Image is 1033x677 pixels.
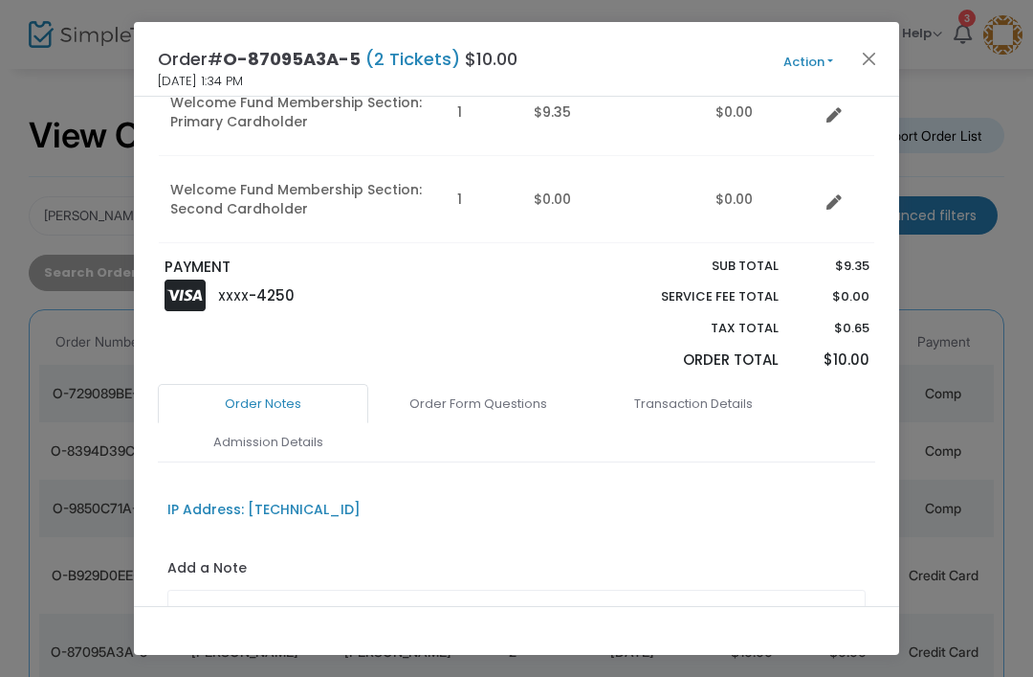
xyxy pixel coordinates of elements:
[704,156,819,243] td: $0.00
[223,47,361,71] span: O-87095A3A-5
[446,69,522,156] td: 1
[588,384,799,424] a: Transaction Details
[704,69,819,156] td: $0.00
[163,422,373,463] a: Admission Details
[446,156,522,243] td: 1
[167,558,247,583] label: Add a Note
[616,257,779,276] p: Sub total
[159,69,446,156] td: Welcome Fund Membership Section: Primary Cardholder
[158,72,243,91] span: [DATE] 1:34 PM
[751,52,866,73] button: Action
[797,350,868,372] p: $10.00
[158,46,517,72] h4: Order# $10.00
[218,288,249,305] span: XXXX
[797,319,868,338] p: $0.65
[373,384,583,424] a: Order Form Questions
[522,69,704,156] td: $9.35
[616,287,779,306] p: Service Fee Total
[616,350,779,372] p: Order Total
[361,47,465,71] span: (2 Tickets)
[797,287,868,306] p: $0.00
[857,46,882,71] button: Close
[522,156,704,243] td: $0.00
[616,319,779,338] p: Tax Total
[159,156,446,243] td: Welcome Fund Membership Section: Second Cardholder
[158,384,368,424] a: Order Notes
[159,2,874,243] div: Data table
[165,257,508,279] p: PAYMENT
[797,257,868,276] p: $9.35
[249,285,295,305] span: -4250
[167,500,361,520] div: IP Address: [TECHNICAL_ID]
